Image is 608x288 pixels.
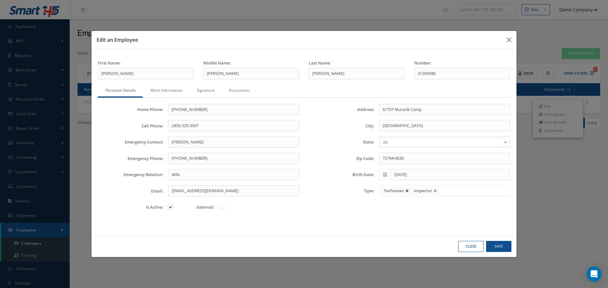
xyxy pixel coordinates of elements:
label: Last Name: [309,61,331,65]
button: Close [458,241,484,252]
a: Signature [189,84,221,98]
a: Work Information [142,84,189,98]
label: Email: [93,189,163,193]
div: Open Intercom Messenger [586,267,602,282]
label: External: [189,205,214,210]
a: Personal Details [98,84,142,98]
span: IN [382,139,502,145]
label: Is Active: [93,205,163,210]
label: Home Phone: [93,107,163,112]
label: City: [304,124,374,128]
button: Save [486,241,511,252]
a: Documents [221,84,256,98]
label: Emergency Relation: [93,172,163,177]
label: Type: [304,188,374,193]
h3: Edit an Employee [97,36,502,44]
div: Enable or disable employee [168,202,189,211]
label: State: [304,140,374,144]
label: Middle Name: [203,61,231,65]
label: Emergency Phone: [93,156,163,161]
label: Emergency Contact: [93,140,163,144]
label: Number: [414,61,432,65]
label: Cell Phone: [93,124,163,128]
div: Enable or disable employee as External [218,202,284,211]
label: Birth Date: [304,172,374,177]
label: Zip Code: [304,156,374,161]
label: First Name: [98,61,121,65]
span: Technician [384,188,404,193]
span: Inspector [414,188,432,193]
label: Address: [304,107,374,112]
